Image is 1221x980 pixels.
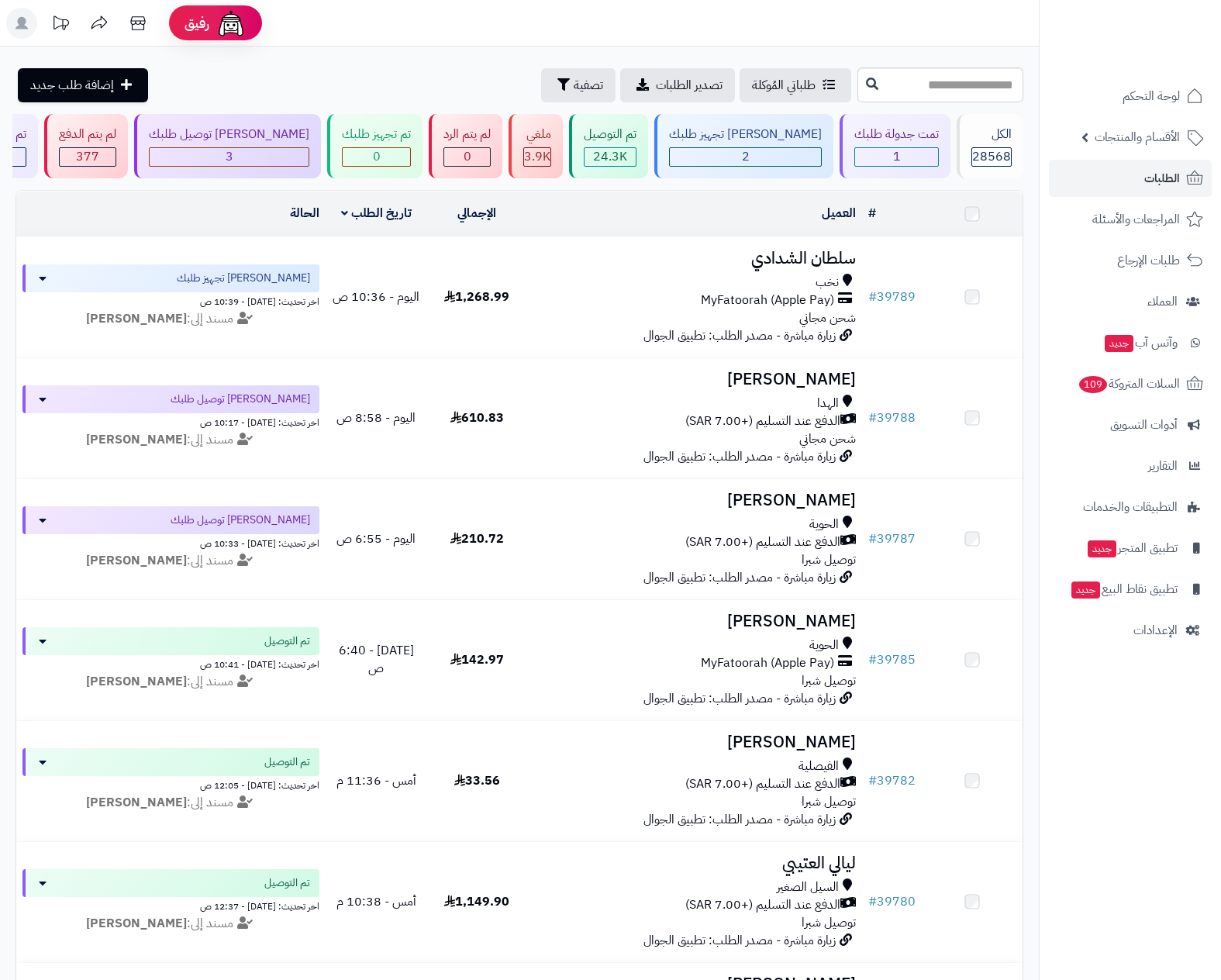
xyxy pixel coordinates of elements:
[171,392,310,407] span: [PERSON_NAME] توصيل طلبك
[868,288,916,306] a: #39789
[777,878,839,896] span: السيل الصغير
[524,148,550,166] div: 3881
[868,288,877,306] span: #
[1086,537,1178,559] span: تطبيق المتجر
[1117,250,1180,271] span: طلبات الإرجاع
[1105,335,1133,352] span: جديد
[656,76,723,95] span: تصدير الطلبات
[868,892,916,911] a: #39780
[643,689,836,708] span: زيارة مباشرة - مصدر الطلب: تطبيق الجوال
[816,274,839,292] span: نخب
[22,776,319,792] div: اخر تحديث: [DATE] - 12:05 ص
[131,114,324,178] a: [PERSON_NAME] توصيل طلبك 3
[1083,496,1178,518] span: التطبيقات والخدمات
[669,126,822,143] div: [PERSON_NAME] تجهيز طلبك
[799,309,856,327] span: شحن مجاني
[216,8,247,39] img: ai-face.png
[336,771,416,790] span: أمس - 11:36 م
[566,114,651,178] a: تم التوصيل 24.3K
[22,655,319,671] div: اخر تحديث: [DATE] - 10:41 ص
[972,147,1011,166] span: 28568
[450,530,504,548] span: 210.72
[86,430,187,449] strong: [PERSON_NAME]
[523,126,551,143] div: ملغي
[333,288,419,306] span: اليوم - 10:36 ص
[1095,126,1180,148] span: الأقسام والمنتجات
[533,250,856,267] h3: سلطان الشدادي
[264,754,310,770] span: تم التوصيل
[59,126,116,143] div: لم يتم الدفع
[701,654,834,672] span: MyFatoorah (Apple Pay)
[86,672,187,691] strong: [PERSON_NAME]
[643,568,836,587] span: زيارة مباشرة - مصدر الطلب: تطبيق الجوال
[740,68,851,102] a: طلباتي المُوكلة
[1049,160,1212,197] a: الطلبات
[1049,324,1212,361] a: وآتس آبجديد
[685,412,840,430] span: الدفع عند التسليم (+7.00 SAR)
[1049,283,1212,320] a: العملاء
[1147,291,1178,312] span: العملاء
[1049,365,1212,402] a: السلات المتروكة109
[670,148,821,166] div: 2
[1123,85,1180,107] span: لوحة التحكم
[533,854,856,872] h3: ليالي العتيبي
[450,650,504,669] span: 142.97
[584,126,636,143] div: تم التوصيل
[836,114,954,178] a: تمت جدولة طلبك 1
[86,793,187,812] strong: [PERSON_NAME]
[11,794,331,812] div: مسند إلى:
[22,534,319,550] div: اخر تحديث: [DATE] - 10:33 ص
[1133,619,1178,641] span: الإعدادات
[685,775,840,793] span: الدفع عند التسليم (+7.00 SAR)
[643,931,836,950] span: زيارة مباشرة - مصدر الطلب: تطبيق الجوال
[802,550,856,569] span: توصيل شبرا
[574,76,603,95] span: تصفية
[593,147,627,166] span: 24.3K
[41,8,80,43] a: تحديثات المنصة
[533,371,856,388] h3: [PERSON_NAME]
[444,892,509,911] span: 1,149.90
[1071,581,1100,599] span: جديد
[798,757,839,775] span: الفيصلية
[76,147,99,166] span: 377
[1049,488,1212,526] a: التطبيقات والخدمات
[1078,375,1108,394] span: 109
[533,612,856,630] h3: [PERSON_NAME]
[185,14,209,33] span: رفيق
[1049,571,1212,608] a: تطبيق نقاط البيعجديد
[954,114,1026,178] a: الكل28568
[855,148,938,166] div: 1
[264,875,310,891] span: تم التوصيل
[809,516,839,533] span: الحوية
[802,792,856,811] span: توصيل شبرا
[809,637,839,654] span: الحوية
[336,530,416,548] span: اليوم - 6:55 ص
[822,204,856,223] a: العميل
[11,915,331,933] div: مسند إلى:
[1049,447,1212,485] a: التقارير
[868,409,877,427] span: #
[150,148,309,166] div: 3
[373,147,381,166] span: 0
[41,114,131,178] a: لم يتم الدفع 377
[450,409,504,427] span: 610.83
[752,76,816,95] span: طلباتي المُوكلة
[336,409,416,427] span: اليوم - 8:58 ص
[1049,242,1212,279] a: طلبات الإرجاع
[868,530,877,548] span: #
[86,914,187,933] strong: [PERSON_NAME]
[457,204,496,223] a: الإجمالي
[1049,530,1212,567] a: تطبيق المتجرجديد
[149,126,309,143] div: [PERSON_NAME] توصيل طلبك
[11,673,331,691] div: مسند إلى:
[643,810,836,829] span: زيارة مباشرة - مصدر الطلب: تطبيق الجوال
[1049,201,1212,238] a: المراجعات والأسئلة
[444,148,490,166] div: 0
[1103,332,1178,354] span: وآتس آب
[18,68,148,102] a: إضافة طلب جديد
[1049,406,1212,443] a: أدوات التسويق
[86,309,187,328] strong: [PERSON_NAME]
[868,204,876,223] a: #
[854,126,939,143] div: تمت جدولة طلبك
[505,114,566,178] a: ملغي 3.9K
